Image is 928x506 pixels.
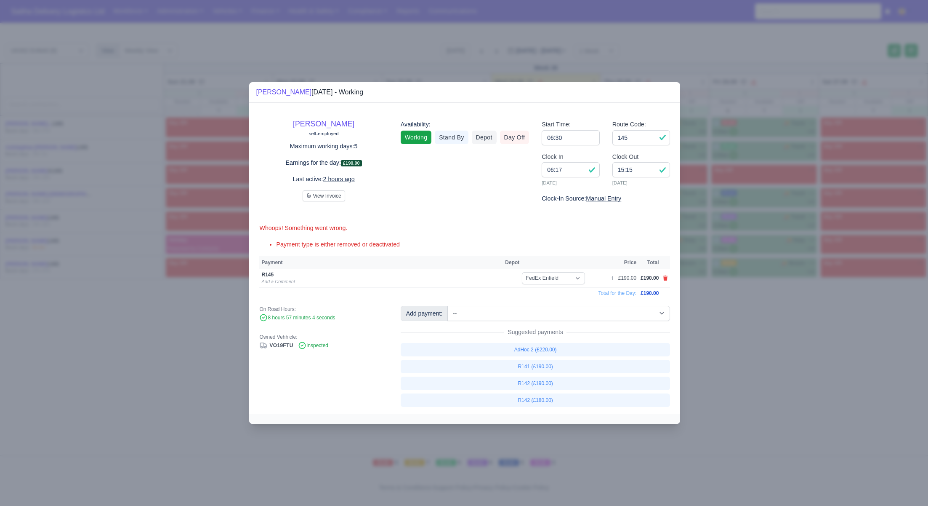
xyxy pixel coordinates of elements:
[435,131,468,144] a: Stand By
[303,190,345,201] button: View Invoice
[261,279,295,284] a: Add a Comment
[542,120,571,129] label: Start Time:
[598,290,636,296] span: Total for the Day:
[503,256,609,269] th: Depot
[886,466,928,506] iframe: Chat Widget
[261,271,451,278] div: R145
[401,360,670,373] a: R141 (£190.00)
[401,306,448,321] div: Add payment:
[638,256,661,269] th: Total
[256,88,311,96] a: [PERSON_NAME]
[401,343,670,356] a: AdHoc 2 (£220.00)
[354,143,358,150] u: 5
[259,256,503,269] th: Payment
[298,343,328,348] span: Inspected
[472,131,497,144] a: Depot
[259,158,388,168] p: Earnings for the day:
[259,223,670,233] div: Whoops! Something went wrong.
[641,290,659,296] span: £190.00
[401,120,529,129] div: Availability:
[641,275,659,281] span: £190.00
[542,179,600,187] small: [DATE]
[341,160,362,166] span: £190.00
[542,194,670,203] div: Clock-In Source:
[256,87,363,97] div: [DATE] - Working
[401,394,670,407] a: R142 (£180.00)
[500,131,529,144] a: Day Off
[612,120,646,129] label: Route Code:
[616,269,638,288] td: £190.00
[259,314,388,322] div: 8 hours 57 minutes 4 seconds
[259,334,388,340] div: Owned Vehhicle:
[293,120,354,128] a: [PERSON_NAME]
[542,152,563,162] label: Clock In
[259,174,388,184] p: Last active:
[276,240,670,249] li: Payment type is either removed or deactivated
[259,343,293,348] a: VO19FTU
[259,306,388,313] div: On Road Hours:
[323,176,355,182] u: 2 hours ago
[612,179,670,187] small: [DATE]
[504,328,566,336] span: Suggested payments
[586,195,621,202] u: Manual Entry
[612,152,639,162] label: Clock Out
[611,275,614,282] div: 1
[259,142,388,151] p: Maximum working days:
[309,131,339,136] small: self-employed
[401,377,670,390] a: R142 (£190.00)
[616,256,638,269] th: Price
[401,131,431,144] a: Working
